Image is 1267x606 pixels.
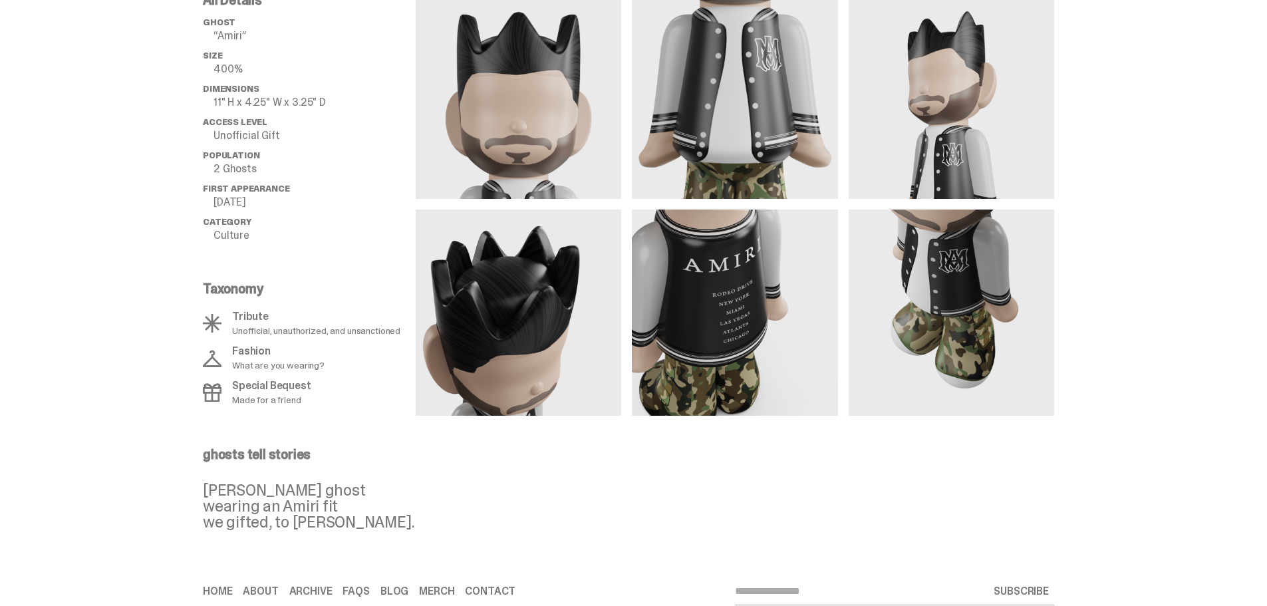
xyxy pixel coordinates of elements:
a: Archive [289,586,333,597]
a: Home [203,586,232,597]
p: 2 Ghosts [213,164,416,174]
span: Dimensions [203,83,259,94]
a: Blog [380,586,408,597]
span: First Appearance [203,183,289,194]
button: SUBSCRIBE [988,578,1054,605]
p: Tribute [232,311,400,322]
p: ghosts tell stories [203,448,1054,461]
p: Fashion [232,346,325,357]
p: 400% [213,64,416,75]
p: Unofficial Gift [213,130,416,141]
p: Taxonomy [203,282,408,295]
span: Access Level [203,116,267,128]
span: Population [203,150,259,161]
p: “Amiri” [213,31,416,41]
img: media gallery image [849,210,1054,415]
p: Unofficial, unauthorized, and unsanctioned [232,326,400,335]
p: [DATE] [213,197,416,208]
p: 11" H x 4.25" W x 3.25" D [213,97,416,108]
img: media gallery image [416,210,621,415]
a: Merch [419,586,454,597]
a: FAQs [343,586,369,597]
span: Size [203,50,222,61]
span: ghost [203,17,235,28]
a: About [243,586,278,597]
p: Special Bequest [232,380,311,391]
p: Culture [213,230,416,241]
p: What are you wearing? [232,361,325,370]
p: Made for a friend [232,395,311,404]
p: [PERSON_NAME] ghost wearing an Amiri fit we gifted, to [PERSON_NAME]. [203,482,1054,530]
a: Contact [465,586,515,597]
span: Category [203,216,251,227]
img: media gallery image [632,210,837,415]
